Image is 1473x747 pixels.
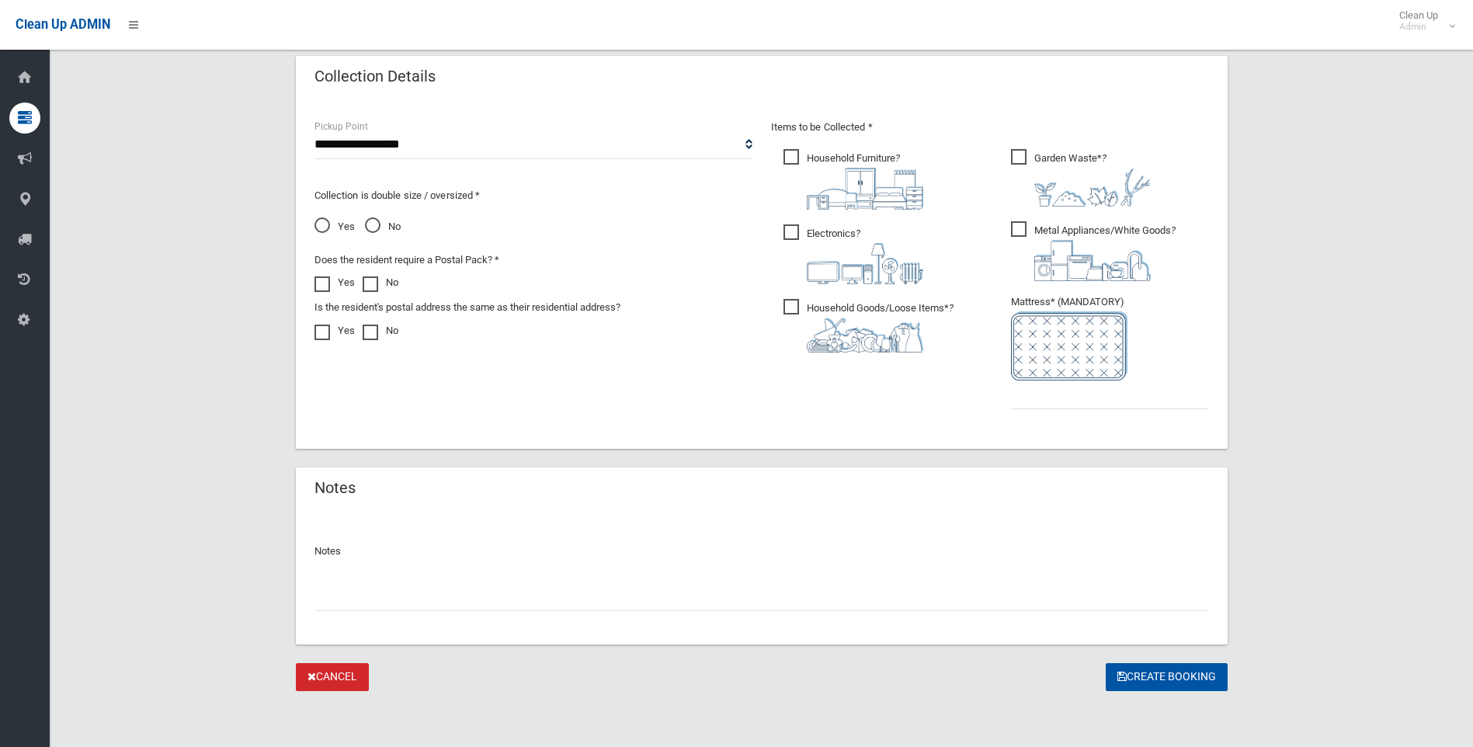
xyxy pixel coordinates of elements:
[296,61,454,92] header: Collection Details
[783,224,923,284] span: Electronics
[1034,168,1151,207] img: 4fd8a5c772b2c999c83690221e5242e0.png
[1391,9,1454,33] span: Clean Up
[296,473,374,503] header: Notes
[771,118,1209,137] p: Items to be Collected *
[1034,240,1151,281] img: 36c1b0289cb1767239cdd3de9e694f19.png
[807,243,923,284] img: 394712a680b73dbc3d2a6a3a7ffe5a07.png
[807,152,923,210] i: ?
[1034,224,1176,281] i: ?
[807,168,923,210] img: aa9efdbe659d29b613fca23ba79d85cb.png
[1034,152,1151,207] i: ?
[314,298,620,317] label: Is the resident's postal address the same as their residential address?
[807,228,923,284] i: ?
[1011,149,1151,207] span: Garden Waste*
[16,17,110,32] span: Clean Up ADMIN
[1399,21,1438,33] small: Admin
[783,149,923,210] span: Household Furniture
[783,299,954,353] span: Household Goods/Loose Items*
[1106,663,1228,692] button: Create Booking
[807,302,954,353] i: ?
[314,186,752,205] p: Collection is double size / oversized *
[363,273,398,292] label: No
[1011,221,1176,281] span: Metal Appliances/White Goods
[314,251,499,269] label: Does the resident require a Postal Pack? *
[314,217,355,236] span: Yes
[314,273,355,292] label: Yes
[807,318,923,353] img: b13cc3517677393f34c0a387616ef184.png
[1011,311,1127,380] img: e7408bece873d2c1783593a074e5cb2f.png
[1011,296,1209,380] span: Mattress* (MANDATORY)
[296,663,369,692] a: Cancel
[314,542,1209,561] p: Notes
[314,321,355,340] label: Yes
[365,217,401,236] span: No
[363,321,398,340] label: No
